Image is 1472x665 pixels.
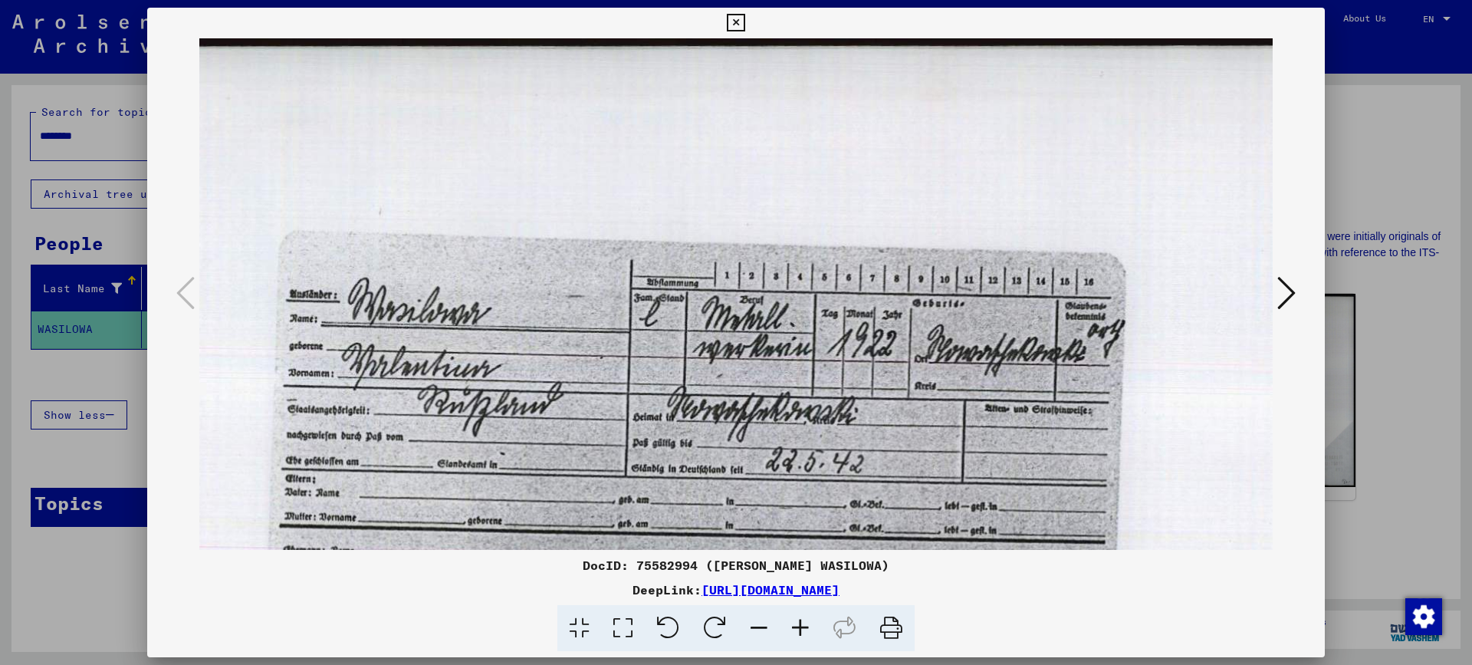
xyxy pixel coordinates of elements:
div: DeepLink: [147,581,1325,599]
img: Change consent [1405,598,1442,635]
div: Change consent [1405,598,1441,634]
a: [URL][DOMAIN_NAME] [701,582,839,598]
div: DocID: 75582994 ([PERSON_NAME] WASILOWA) [147,556,1325,574]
